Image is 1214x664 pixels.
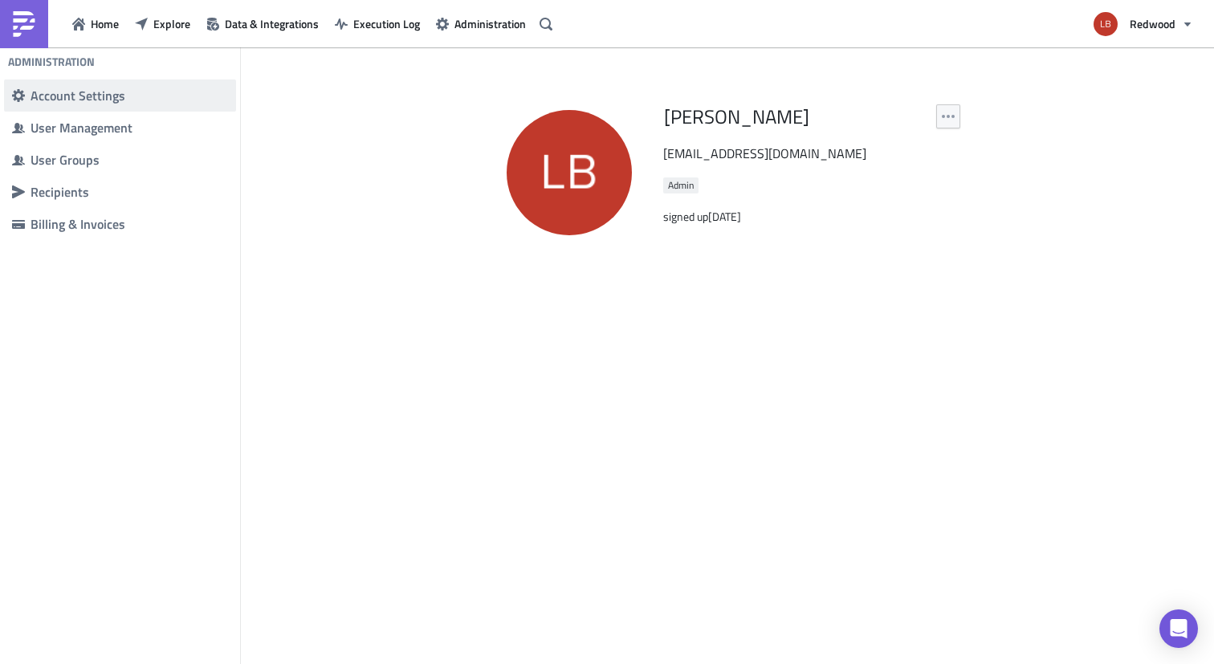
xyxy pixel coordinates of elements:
img: Avatar [505,108,633,237]
button: Redwood [1084,6,1202,42]
div: User Management [31,120,228,136]
div: [EMAIL_ADDRESS][DOMAIN_NAME] [663,145,866,162]
img: PushMetrics [11,11,37,37]
h4: Administration [8,55,95,69]
button: Home [64,11,127,36]
div: Recipients [31,184,228,200]
span: Redwood [1130,15,1175,32]
span: Home [91,15,119,32]
button: Administration [428,11,534,36]
span: Admin [668,179,694,192]
button: Data & Integrations [198,11,327,36]
button: Explore [127,11,198,36]
span: Data & Integrations [225,15,319,32]
span: Administration [454,15,526,32]
div: User Groups [31,152,228,168]
div: [PERSON_NAME] [664,104,809,129]
div: Billing & Invoices [31,216,228,232]
span: Execution Log [353,15,420,32]
button: Execution Log [327,11,428,36]
span: Explore [153,15,190,32]
span: signed up [663,208,741,225]
div: Open Intercom Messenger [1159,609,1198,648]
img: Avatar [1092,10,1119,38]
div: Account Settings [31,88,228,104]
time: 2023-08-28T10:15:25.348374 [708,208,741,225]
